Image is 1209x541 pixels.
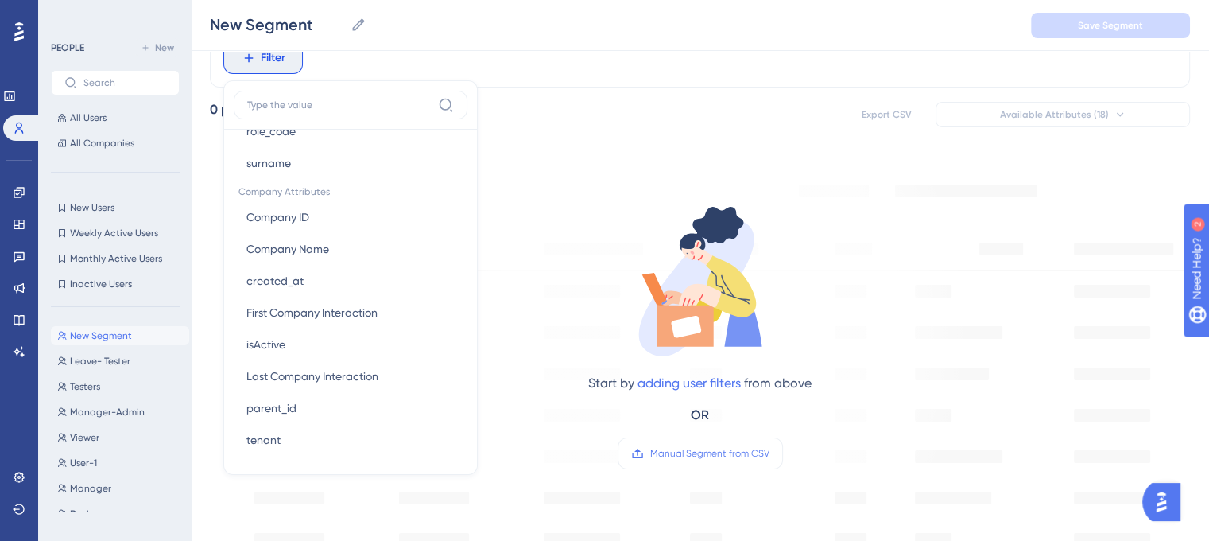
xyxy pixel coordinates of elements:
iframe: UserGuiding AI Assistant Launcher [1142,478,1190,526]
button: Manager-Admin [51,403,189,422]
span: New Segment [70,329,132,342]
span: User-1 [70,457,97,469]
div: 0 people [210,100,262,119]
button: Company ID [234,201,467,233]
button: Available Attributes (18) [936,102,1190,127]
span: isActive [246,335,285,354]
button: Testers [51,377,189,396]
button: All Users [51,108,180,127]
span: New [155,41,174,54]
span: Available Attributes (18) [1000,108,1109,121]
button: New Segment [51,326,189,345]
a: adding user filters [637,376,741,391]
button: tenant [234,424,467,456]
button: Leave- Tester [51,352,189,371]
div: Start by from above [588,374,812,393]
button: Export CSV [847,102,926,127]
button: Manager [51,479,189,498]
span: role_code [246,122,296,141]
button: All Companies [51,134,180,153]
button: isActive [234,329,467,360]
div: 2 [110,8,115,21]
button: Weekly Active Users [51,224,180,243]
button: role_code [234,115,467,147]
span: Designer [70,508,110,520]
span: First Company Interaction [246,303,378,322]
span: New Users [70,201,114,214]
button: Inactive Users [51,274,180,294]
span: Testers [70,380,100,393]
span: surname [246,154,291,173]
span: Company Attributes [234,179,467,201]
button: New Users [51,198,180,217]
input: Type the value [247,99,432,111]
span: parent_id [246,399,296,418]
input: Segment Name [210,14,344,36]
button: Monthly Active Users [51,249,180,268]
div: PEOPLE [51,41,84,54]
button: Filter [223,42,303,74]
span: Monthly Active Users [70,252,162,265]
button: created_at [234,265,467,297]
span: Company Name [246,239,329,259]
span: Filter [261,49,285,68]
span: Inactive Users [70,278,132,290]
button: Save Segment [1031,13,1190,38]
span: Manager [70,482,111,495]
span: Company ID [246,208,309,227]
span: Last Company Interaction [246,367,378,386]
div: OR [691,406,709,425]
button: User-1 [51,453,189,473]
span: Save Segment [1078,19,1143,32]
button: First Company Interaction [234,297,467,329]
span: All Users [70,111,107,124]
span: Manual Segment from CSV [650,447,769,460]
button: parent_id [234,392,467,424]
span: Leave- Tester [70,355,130,368]
button: Company Name [234,233,467,265]
button: Designer [51,504,189,523]
button: New [135,38,180,57]
span: Weekly Active Users [70,227,158,239]
span: Export CSV [862,108,912,121]
button: surname [234,147,467,179]
span: created_at [246,271,304,290]
span: Need Help? [37,4,99,23]
span: Manager-Admin [70,406,145,418]
input: Search [83,77,166,88]
span: tenant [246,430,281,450]
span: All Companies [70,137,134,150]
span: Viewer [70,431,99,444]
button: Viewer [51,428,189,447]
button: Last Company Interaction [234,360,467,392]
